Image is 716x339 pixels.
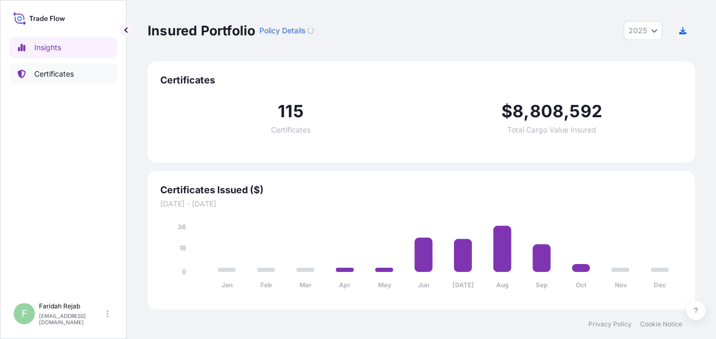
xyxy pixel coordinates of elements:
[501,103,512,120] span: $
[160,184,682,196] span: Certificates Issued ($)
[9,63,118,84] a: Certificates
[339,281,351,289] tspan: Apr
[536,281,548,289] tspan: Sep
[378,281,392,289] tspan: May
[271,126,311,134] span: Certificates
[259,25,305,36] p: Policy Details
[307,22,314,39] button: Loading
[512,103,524,120] span: 8
[182,268,186,276] tspan: 0
[160,74,682,87] span: Certificates
[260,281,272,289] tspan: Feb
[160,199,682,209] span: [DATE] - [DATE]
[418,281,429,289] tspan: Jun
[564,103,569,120] span: ,
[22,308,27,319] span: F
[524,103,529,120] span: ,
[179,244,186,252] tspan: 18
[34,69,74,79] p: Certificates
[221,281,233,289] tspan: Jan
[628,25,647,36] span: 2025
[588,320,632,328] a: Privacy Policy
[496,281,509,289] tspan: Aug
[34,42,61,53] p: Insights
[530,103,564,120] span: 808
[576,281,587,289] tspan: Oct
[654,281,666,289] tspan: Dec
[452,281,474,289] tspan: [DATE]
[39,313,104,325] p: [EMAIL_ADDRESS][DOMAIN_NAME]
[299,281,312,289] tspan: Mar
[9,37,118,58] a: Insights
[178,223,186,231] tspan: 36
[507,126,596,134] span: Total Cargo Value Insured
[278,103,304,120] span: 115
[624,21,662,40] button: Year Selector
[307,27,314,34] div: Loading
[615,281,627,289] tspan: Nov
[640,320,682,328] a: Cookie Notice
[39,302,104,310] p: Faridah Rejab
[148,22,255,39] p: Insured Portfolio
[569,103,602,120] span: 592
